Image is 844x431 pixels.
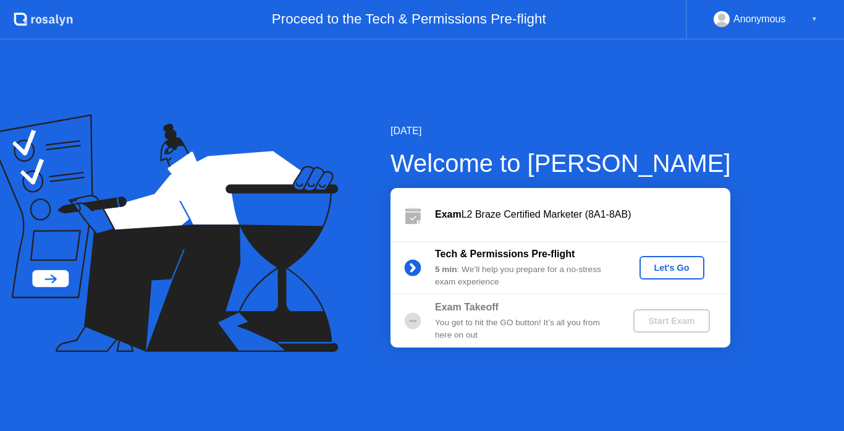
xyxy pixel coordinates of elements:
[633,309,709,333] button: Start Exam
[639,256,704,280] button: Let's Go
[811,11,817,27] div: ▼
[638,316,704,326] div: Start Exam
[435,209,462,220] b: Exam
[435,207,730,222] div: L2 Braze Certified Marketer (8A1-8AB)
[435,265,457,274] b: 5 min
[390,145,731,182] div: Welcome to [PERSON_NAME]
[644,263,699,273] div: Let's Go
[733,11,786,27] div: Anonymous
[435,302,499,312] b: Exam Takeoff
[435,249,575,259] b: Tech & Permissions Pre-flight
[390,124,731,139] div: [DATE]
[435,317,613,342] div: You get to hit the GO button! It’s all you from here on out
[435,263,613,289] div: : We’ll help you prepare for a no-stress exam experience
